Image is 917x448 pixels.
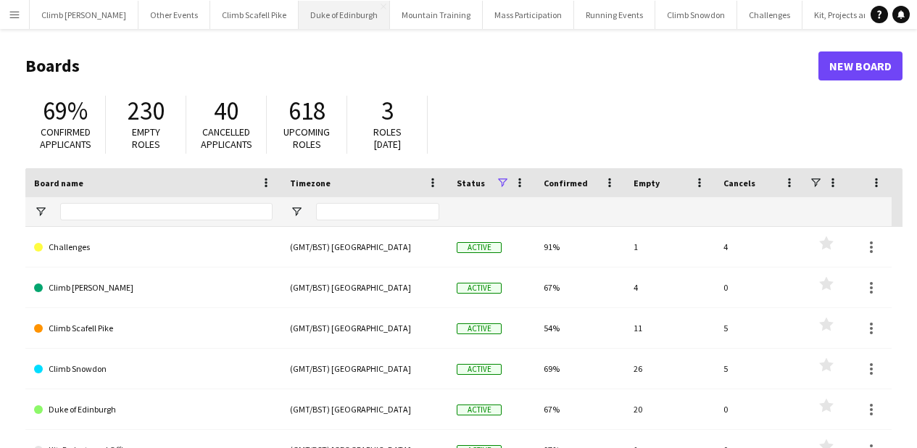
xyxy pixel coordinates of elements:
[625,308,715,348] div: 11
[373,125,402,151] span: Roles [DATE]
[625,267,715,307] div: 4
[34,349,273,389] a: Climb Snowdon
[34,389,273,430] a: Duke of Edinburgh
[34,227,273,267] a: Challenges
[715,389,805,429] div: 0
[535,389,625,429] div: 67%
[802,1,910,29] button: Kit, Projects and Office
[25,55,818,77] h1: Boards
[457,364,502,375] span: Active
[283,125,330,151] span: Upcoming roles
[390,1,483,29] button: Mountain Training
[34,308,273,349] a: Climb Scafell Pike
[457,242,502,253] span: Active
[289,95,325,127] span: 618
[574,1,655,29] button: Running Events
[535,308,625,348] div: 54%
[634,178,660,188] span: Empty
[281,389,448,429] div: (GMT/BST) [GEOGRAPHIC_DATA]
[723,178,755,188] span: Cancels
[210,1,299,29] button: Climb Scafell Pike
[299,1,390,29] button: Duke of Edinburgh
[290,205,303,218] button: Open Filter Menu
[535,267,625,307] div: 67%
[30,1,138,29] button: Climb [PERSON_NAME]
[544,178,588,188] span: Confirmed
[457,283,502,294] span: Active
[625,227,715,267] div: 1
[34,205,47,218] button: Open Filter Menu
[625,349,715,389] div: 26
[40,125,91,151] span: Confirmed applicants
[535,349,625,389] div: 69%
[34,178,83,188] span: Board name
[132,125,160,151] span: Empty roles
[138,1,210,29] button: Other Events
[43,95,88,127] span: 69%
[281,349,448,389] div: (GMT/BST) [GEOGRAPHIC_DATA]
[737,1,802,29] button: Challenges
[483,1,574,29] button: Mass Participation
[34,267,273,308] a: Climb [PERSON_NAME]
[655,1,737,29] button: Climb Snowdon
[281,308,448,348] div: (GMT/BST) [GEOGRAPHIC_DATA]
[381,95,394,127] span: 3
[715,308,805,348] div: 5
[457,405,502,415] span: Active
[60,203,273,220] input: Board name Filter Input
[535,227,625,267] div: 91%
[818,51,903,80] a: New Board
[457,323,502,334] span: Active
[316,203,439,220] input: Timezone Filter Input
[201,125,252,151] span: Cancelled applicants
[715,227,805,267] div: 4
[214,95,238,127] span: 40
[281,267,448,307] div: (GMT/BST) [GEOGRAPHIC_DATA]
[128,95,165,127] span: 230
[715,349,805,389] div: 5
[290,178,331,188] span: Timezone
[457,178,485,188] span: Status
[625,389,715,429] div: 20
[281,227,448,267] div: (GMT/BST) [GEOGRAPHIC_DATA]
[715,267,805,307] div: 0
